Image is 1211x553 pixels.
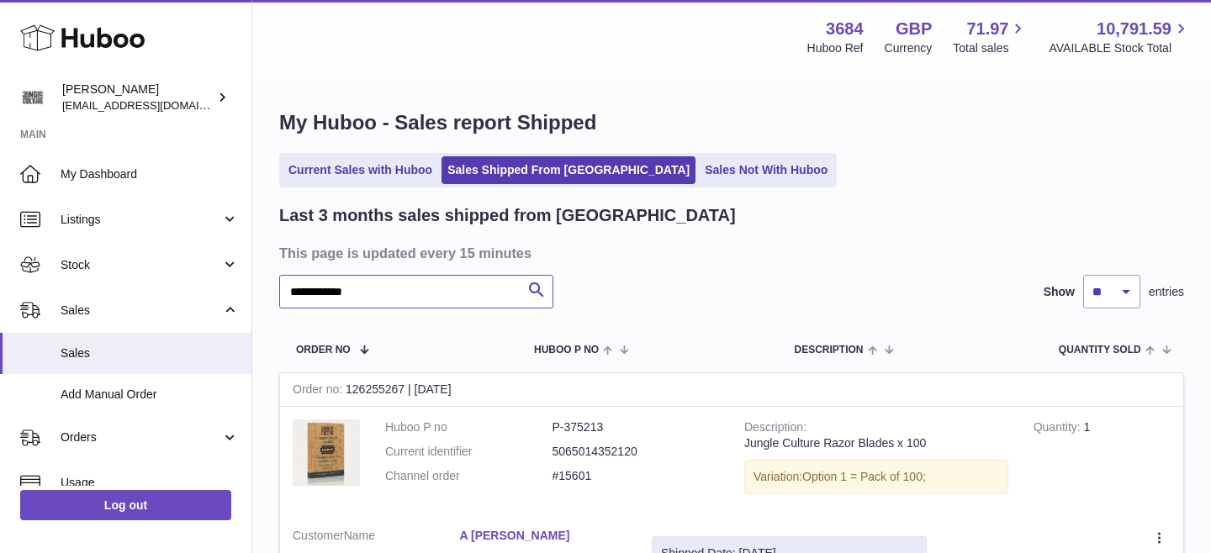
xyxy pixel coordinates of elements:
span: entries [1149,284,1184,300]
dt: Huboo P no [385,419,553,435]
span: 71.97 [966,18,1008,40]
span: Total sales [953,40,1028,56]
span: Orders [61,429,221,445]
h3: This page is updated every 15 minutes [279,244,1180,262]
span: Sales [61,303,221,319]
span: Stock [61,257,221,273]
span: Description [794,345,863,355]
dd: 5065014352120 [553,444,720,460]
a: Sales Shipped From [GEOGRAPHIC_DATA] [442,156,695,184]
a: 71.97 Total sales [953,18,1028,56]
span: Add Manual Order [61,387,239,403]
img: theinternationalventure@gmail.com [20,85,45,110]
strong: 3684 [826,18,864,40]
dt: Channel order [385,468,553,484]
strong: GBP [896,18,932,40]
span: Order No [296,345,351,355]
a: A [PERSON_NAME] [460,528,627,544]
span: Quantity Sold [1059,345,1141,355]
div: 126255267 | [DATE] [280,373,1183,407]
div: Currency [885,40,933,56]
span: Listings [61,212,221,228]
span: Customer [293,529,344,542]
div: Jungle Culture Razor Blades x 100 [744,435,1008,451]
span: [EMAIL_ADDRESS][DOMAIN_NAME] [62,98,247,112]
dt: Current identifier [385,444,553,460]
a: Log out [20,490,231,520]
h1: My Huboo - Sales report Shipped [279,109,1184,136]
a: Current Sales with Huboo [283,156,438,184]
a: Sales Not With Huboo [699,156,833,184]
div: Variation: [744,460,1008,494]
dd: P-375213 [553,419,720,435]
strong: Description [744,420,806,438]
label: Show [1044,284,1075,300]
a: 10,791.59 AVAILABLE Stock Total [1049,18,1191,56]
span: 10,791.59 [1097,18,1171,40]
span: AVAILABLE Stock Total [1049,40,1191,56]
span: Sales [61,345,239,361]
span: My Dashboard [61,166,239,182]
div: Huboo Ref [807,40,864,56]
dd: #15601 [553,468,720,484]
div: [PERSON_NAME] [62,82,214,113]
strong: Order no [293,382,346,400]
span: Usage [61,475,239,491]
span: Huboo P no [534,345,599,355]
dt: Name [293,528,460,548]
strong: Quantity [1034,420,1084,438]
h2: Last 3 months sales shipped from [GEOGRAPHIC_DATA] [279,204,736,227]
td: 1 [1021,407,1183,515]
img: 36841692709929.png [293,419,360,486]
span: Option 1 = Pack of 100; [802,470,926,483]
